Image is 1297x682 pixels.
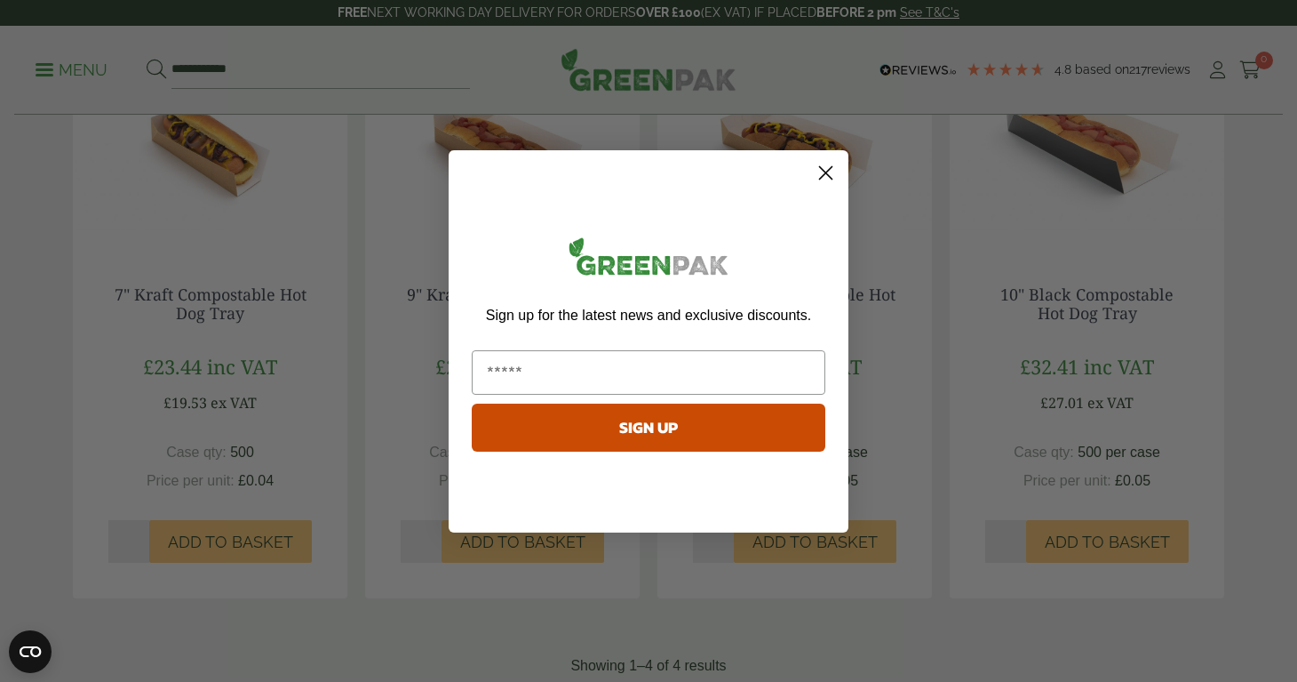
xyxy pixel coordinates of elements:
[472,230,825,290] img: greenpak_logo
[472,350,825,395] input: Email
[810,157,841,189] button: Close dialog
[9,630,52,673] button: Open CMP widget
[486,308,811,323] span: Sign up for the latest news and exclusive discounts.
[472,404,825,452] button: SIGN UP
